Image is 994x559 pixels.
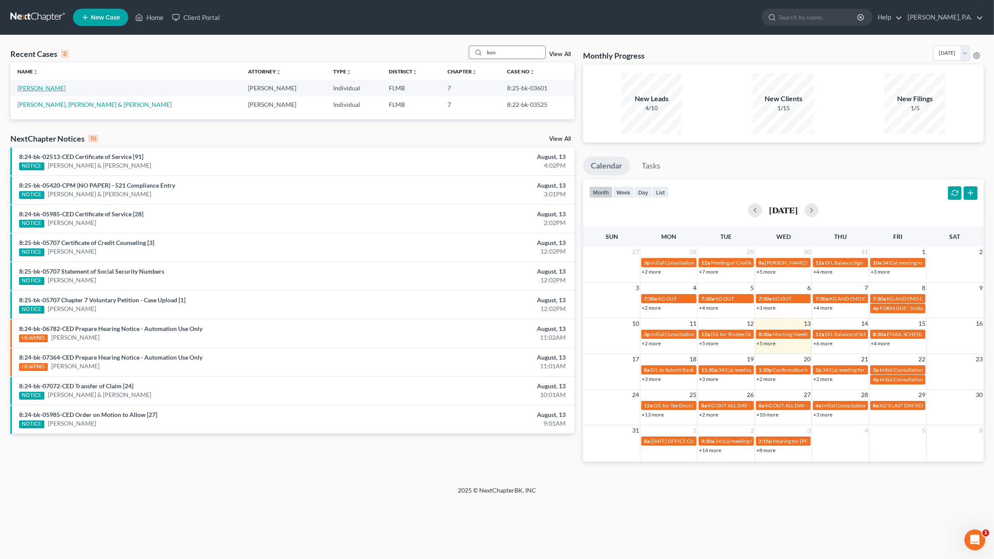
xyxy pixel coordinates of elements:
[389,333,566,342] div: 11:02AM
[873,305,879,311] span: 4p
[699,376,718,382] a: +3 more
[326,96,382,112] td: Individual
[333,68,351,75] a: Typeunfold_more
[701,331,710,337] span: 12a
[825,259,863,266] span: D/L Balance Sign
[19,334,48,342] div: HEARING
[806,283,812,293] span: 6
[918,390,926,400] span: 29
[507,68,535,75] a: Case Nounfold_more
[692,425,697,436] span: 1
[19,220,44,228] div: NOTICE
[882,259,966,266] span: 341(a) meeting for [PERSON_NAME]
[389,410,566,419] div: August, 13
[642,268,661,275] a: +2 more
[699,340,718,347] a: +5 more
[903,10,983,25] a: [PERSON_NAME], P.A.
[756,340,775,347] a: +5 more
[779,9,858,25] input: Search by name...
[389,276,566,284] div: 12:02PM
[803,390,812,400] span: 27
[653,402,716,409] span: D/L for Tee Docs (FARMER)
[975,318,984,329] span: 16
[606,233,618,240] span: Sun
[658,295,677,302] span: KG OUT
[699,411,718,418] a: +2 more
[822,367,906,373] span: 341(a) meeting for [PERSON_NAME]
[621,94,682,104] div: New Leads
[873,10,902,25] a: Help
[756,447,775,453] a: +8 more
[815,259,824,266] span: 12a
[389,267,566,276] div: August, 13
[871,340,890,347] a: +4 more
[389,190,566,198] div: 3:01PM
[61,50,69,58] div: 2
[88,135,98,142] div: 10
[950,233,961,240] span: Sat
[644,402,653,409] span: 12a
[389,382,566,390] div: August, 13
[864,425,869,436] span: 4
[701,438,714,444] span: 9:30a
[389,353,566,362] div: August, 13
[773,367,871,373] span: Confirmation hearing for [PERSON_NAME]
[583,156,630,175] a: Calendar
[652,186,669,198] button: list
[644,295,657,302] span: 7:30a
[642,340,661,347] a: +2 more
[621,104,682,112] div: 4/10
[873,402,878,409] span: 8a
[776,233,791,240] span: Wed
[48,161,151,170] a: [PERSON_NAME] & [PERSON_NAME]
[815,367,822,373] span: 2p
[803,247,812,257] span: 30
[756,268,775,275] a: +5 more
[48,304,96,313] a: [PERSON_NAME]
[19,210,143,218] a: 8:24-bk-05985-CED Certificate of Service [28]
[806,425,812,436] span: 3
[33,69,38,75] i: unfold_more
[389,247,566,256] div: 12:02PM
[699,268,718,275] a: +7 more
[746,390,755,400] span: 26
[879,402,968,409] span: KG'S LAST DAY BEFORE LAW SCHOOL
[249,486,745,502] div: 2025 © NextChapterBK, INC
[701,367,717,373] span: 11:30a
[864,283,869,293] span: 7
[815,402,821,409] span: 4a
[689,354,697,364] span: 18
[48,276,96,284] a: [PERSON_NAME]
[500,80,574,96] td: 8:25-bk-03601
[860,354,869,364] span: 21
[389,324,566,333] div: August, 13
[982,529,989,536] span: 1
[19,420,44,428] div: NOTICE
[276,69,281,75] i: unfold_more
[389,152,566,161] div: August, 13
[813,411,832,418] a: +3 more
[873,331,886,337] span: 8:30a
[746,247,755,257] span: 29
[813,340,832,347] a: +6 more
[48,190,151,198] a: [PERSON_NAME] & [PERSON_NAME]
[753,94,814,104] div: New Clients
[885,94,945,104] div: New Filings
[19,411,157,418] a: 8:24-bk-05985-CED Order on Motion to Allow [27]
[389,238,566,247] div: August, 13
[642,411,664,418] a: +13 more
[583,50,645,61] h3: Monthly Progress
[19,239,154,246] a: 8:25-bk-05707 Certificate of Credit Counseling [3]
[815,295,828,302] span: 7:30a
[19,191,44,199] div: NOTICE
[412,69,417,75] i: unfold_more
[389,296,566,304] div: August, 13
[530,69,535,75] i: unfold_more
[711,331,772,337] span: D/L for Trustee Docs (Clay)
[880,376,923,383] span: Initial Consultation
[248,68,281,75] a: Attorneyunfold_more
[389,210,566,218] div: August, 13
[549,136,571,142] a: View All
[964,529,985,550] iframe: Intercom live chat
[644,259,650,266] span: 3p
